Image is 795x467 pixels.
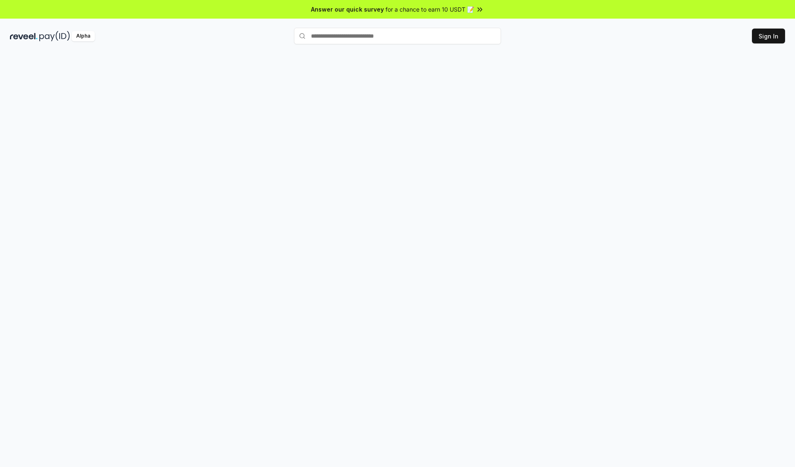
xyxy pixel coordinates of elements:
span: for a chance to earn 10 USDT 📝 [385,5,474,14]
img: reveel_dark [10,31,38,41]
div: Alpha [72,31,95,41]
button: Sign In [752,29,785,43]
img: pay_id [39,31,70,41]
span: Answer our quick survey [311,5,384,14]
